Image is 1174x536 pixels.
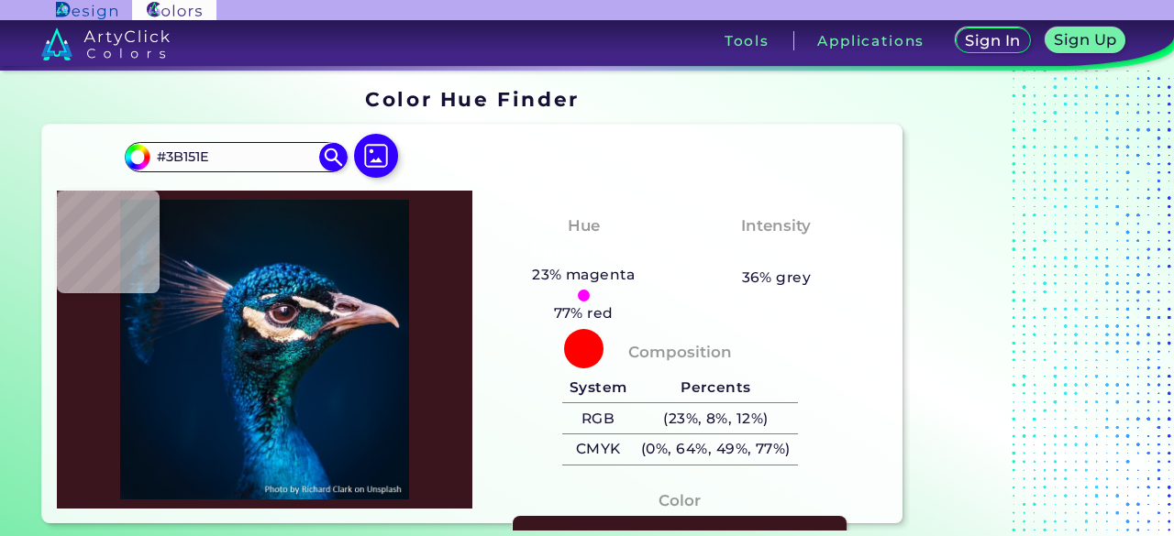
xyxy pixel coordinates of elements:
[1058,33,1114,47] h5: Sign Up
[525,263,642,287] h5: 23% magenta
[1049,29,1122,52] a: Sign Up
[817,34,925,48] h3: Applications
[66,200,463,499] img: img_pavlin.jpg
[628,339,732,366] h4: Composition
[365,85,579,113] h1: Color Hue Finder
[150,145,321,170] input: type color..
[634,434,797,465] h5: (0%, 64%, 49%, 77%)
[734,241,820,263] h3: Medium
[968,34,1017,48] h5: Sign In
[568,213,600,239] h4: Hue
[319,143,347,170] img: icon search
[959,29,1027,52] a: Sign In
[562,403,634,433] h5: RGB
[634,403,797,433] h5: (23%, 8%, 12%)
[742,266,812,290] h5: 36% grey
[910,81,1139,530] iframe: Advertisement
[562,434,634,465] h5: CMYK
[562,373,634,403] h5: System
[725,34,770,48] h3: Tools
[634,373,797,403] h5: Percents
[659,487,701,514] h4: Color
[41,27,171,60] img: logo_artyclick_colors_white.svg
[354,134,398,178] img: icon picture
[524,241,644,263] h3: Pinkish Red
[547,301,621,325] h5: 77% red
[741,213,811,239] h4: Intensity
[56,2,117,19] img: ArtyClick Design logo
